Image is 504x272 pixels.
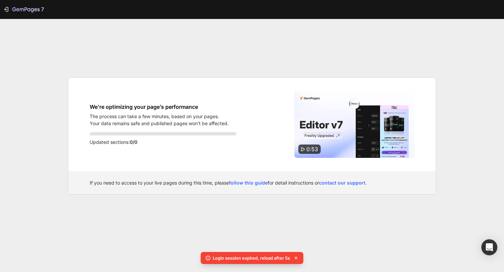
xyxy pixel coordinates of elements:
a: follow this guide [229,180,268,186]
div: If you need to access to your live pages during this time, please for detail instructions or . [90,179,414,186]
p: 7 [41,5,44,13]
a: contact our support [319,180,365,186]
span: 0:53 [306,146,318,153]
div: Open Intercom Messenger [481,239,497,255]
span: 0/0 [130,139,137,145]
h1: We’re optimizing your page’s performance [90,103,229,111]
p: The process can take a few minutes, based on your pages. [90,113,229,120]
p: Updated sections: [90,138,236,146]
img: Video thumbnail [294,91,414,158]
p: Your data remains safe and published pages won’t be affected. [90,120,229,127]
p: Login session expired, reload after 5s [213,255,290,261]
